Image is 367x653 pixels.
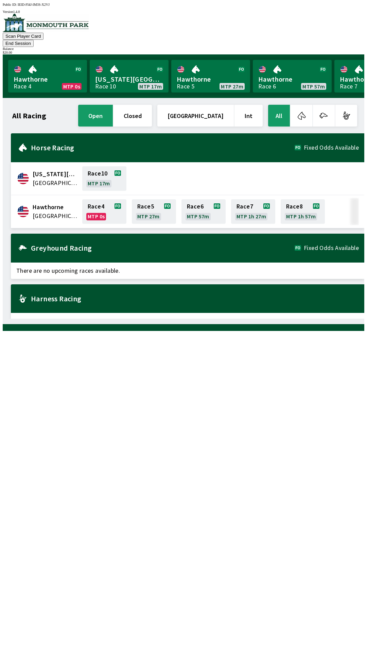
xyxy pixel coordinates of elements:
h2: Harness Racing [31,296,359,301]
span: There are no upcoming races available. [11,313,364,329]
button: open [78,105,113,127]
span: Race 10 [88,171,107,176]
span: Race 7 [237,204,253,209]
button: All [268,105,290,127]
span: Hawthorne [33,203,78,212]
span: Hawthorne [177,75,245,84]
span: IEID-FI4J-IM3S-X2VJ [18,3,50,6]
a: Race8MTP 1h 57m [281,199,325,224]
img: venue logo [3,14,89,32]
button: [GEOGRAPHIC_DATA] [157,105,234,127]
span: United States [33,212,78,220]
a: Race6MTP 57m [181,199,226,224]
a: Race7MTP 1h 27m [231,199,275,224]
a: HawthorneRace 5MTP 27m [171,60,250,93]
div: Race 4 [14,84,31,89]
span: Race 4 [88,204,104,209]
span: Fixed Odds Available [304,245,359,251]
button: End Session [3,40,34,47]
span: Race 6 [187,204,204,209]
div: Balance [3,47,364,51]
a: Race5MTP 27m [132,199,176,224]
div: Version 1.4.0 [3,10,364,14]
button: Int [234,105,263,127]
a: HawthorneRace 4MTP 0s [8,60,87,93]
span: Race 8 [286,204,303,209]
span: Fixed Odds Available [304,145,359,150]
span: MTP 57m [187,214,209,219]
span: Delaware Park [33,170,78,179]
div: Public ID: [3,3,364,6]
h2: Greyhound Racing [31,245,295,251]
div: Race 5 [177,84,194,89]
a: Race10MTP 17m [82,166,126,191]
a: [US_STATE][GEOGRAPHIC_DATA]Race 10MTP 17m [90,60,169,93]
a: Race4MTP 0s [82,199,126,224]
span: MTP 27m [137,214,160,219]
h2: Horse Racing [31,145,295,150]
span: MTP 1h 27m [237,214,266,219]
button: Scan Player Card [3,33,43,40]
span: MTP 17m [88,181,110,186]
div: $ 20.00 [3,51,364,54]
span: Race 5 [137,204,154,209]
span: United States [33,179,78,187]
div: Race 7 [340,84,357,89]
span: MTP 0s [88,214,105,219]
span: MTP 27m [221,84,243,89]
span: Hawthorne [258,75,326,84]
span: Hawthorne [14,75,82,84]
div: Race 10 [95,84,116,89]
span: MTP 1h 57m [286,214,316,219]
span: MTP 57m [302,84,325,89]
span: MTP 17m [139,84,162,89]
span: MTP 0s [63,84,80,89]
a: HawthorneRace 6MTP 57m [253,60,332,93]
button: closed [113,105,152,127]
div: Race 6 [258,84,276,89]
span: [US_STATE][GEOGRAPHIC_DATA] [95,75,163,84]
h1: All Racing [12,113,46,118]
span: There are no upcoming races available. [11,263,364,279]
